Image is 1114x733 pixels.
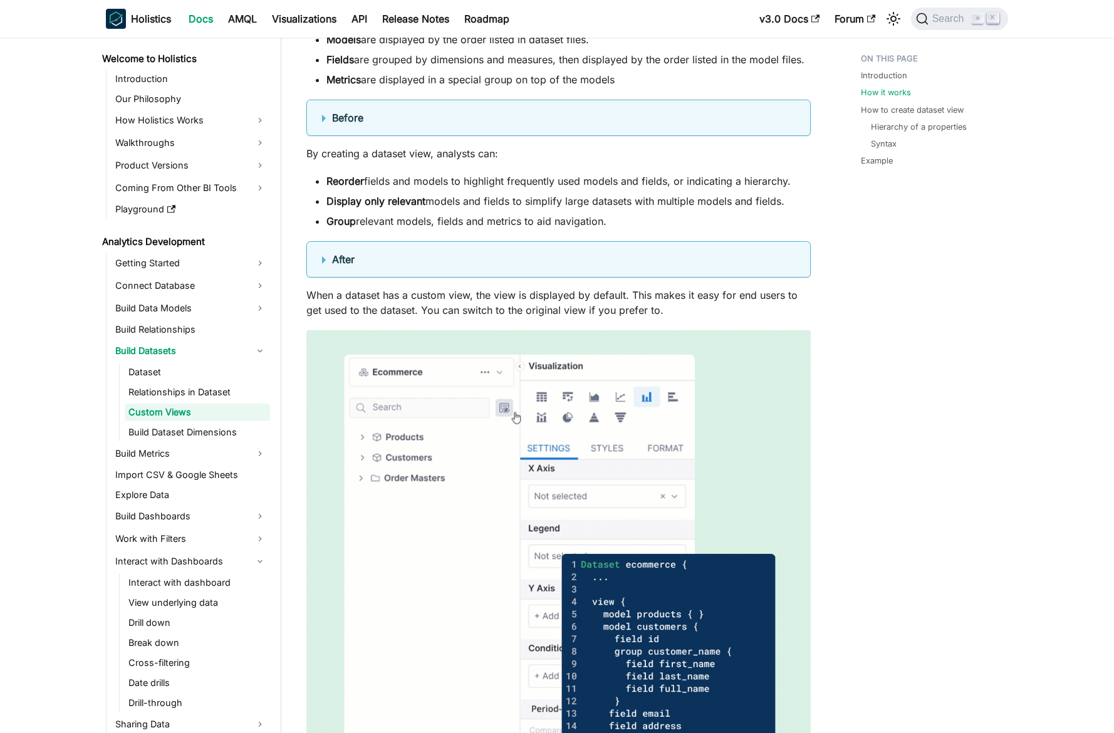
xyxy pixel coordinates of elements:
a: AMQL [221,9,264,29]
kbd: ⌘ [971,13,984,24]
a: Dataset [125,363,270,381]
a: Playground [112,200,270,218]
a: Coming From Other BI Tools [112,178,270,198]
strong: Metrics [326,73,361,86]
a: Introduction [112,70,270,88]
kbd: K [987,13,999,24]
a: View underlying data [125,594,270,611]
a: Hierarchy of a properties [871,121,967,133]
li: fields and models to highlight frequently used models and fields, or indicating a hierarchy. [326,174,811,189]
a: Build Relationships [112,321,270,338]
a: How to create dataset view [861,104,964,116]
a: How Holistics Works [112,110,270,130]
a: Build Data Models [112,298,270,318]
strong: Group [326,215,356,227]
a: Forum [827,9,883,29]
b: Before [332,112,363,124]
li: are grouped by dimensions and measures, then displayed by the order listed in the model files. [326,52,811,67]
li: models and fields to simplify large datasets with multiple models and fields. [326,194,811,209]
a: Connect Database [112,276,270,296]
a: Custom Views [125,403,270,421]
nav: Docs sidebar [93,38,281,733]
a: How it works [861,86,911,98]
li: are displayed in a special group on top of the models [326,72,811,87]
button: Search (Command+K) [911,8,1008,30]
span: Search [929,13,972,24]
a: Example [861,155,893,167]
a: Build Dataset Dimensions [125,424,270,441]
a: Cross-filtering [125,654,270,672]
a: Getting Started [112,253,270,273]
a: Build Dashboards [112,506,270,526]
button: Switch between dark and light mode (currently light mode) [883,9,903,29]
summary: Before [322,110,795,125]
strong: Fields [326,53,354,66]
li: are displayed by the order listed in dataset files. [326,32,811,47]
a: Visualizations [264,9,344,29]
a: Analytics Development [98,233,270,251]
a: Import CSV & Google Sheets [112,466,270,484]
a: v3.0 Docs [752,9,827,29]
p: When a dataset has a custom view, the view is displayed by default. This makes it easy for end us... [306,288,811,318]
img: Holistics [106,9,126,29]
a: Welcome to Holistics [98,50,270,68]
strong: Models [326,33,361,46]
summary: After [322,252,795,267]
strong: Reorder [326,175,364,187]
strong: Display only relevant [326,195,425,207]
a: Our Philosophy [112,90,270,108]
a: Work with Filters [112,529,270,549]
a: Syntax [871,138,897,150]
a: Roadmap [457,9,517,29]
a: Build Metrics [112,444,270,464]
a: Interact with Dashboards [112,551,270,571]
a: Product Versions [112,155,270,175]
a: Break down [125,634,270,652]
p: By creating a dataset view, analysts can: [306,146,811,161]
li: relevant models, fields and metrics to aid navigation. [326,214,811,229]
a: Interact with dashboard [125,574,270,591]
a: HolisticsHolistics [106,9,171,29]
a: Explore Data [112,486,270,504]
a: Build Datasets [112,341,270,361]
a: Walkthroughs [112,133,270,153]
a: Introduction [861,70,907,81]
a: Docs [181,9,221,29]
a: Drill-through [125,694,270,712]
b: Holistics [131,11,171,26]
a: Relationships in Dataset [125,383,270,401]
a: Drill down [125,614,270,632]
a: Release Notes [375,9,457,29]
a: Date drills [125,674,270,692]
a: API [344,9,375,29]
b: After [332,253,355,266]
